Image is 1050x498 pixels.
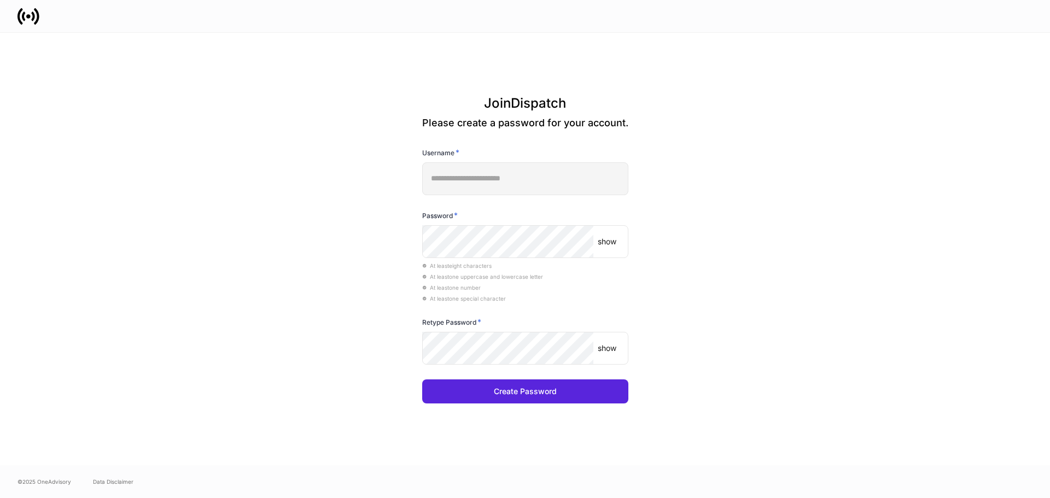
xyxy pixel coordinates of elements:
[422,262,492,269] span: At least eight characters
[494,386,557,397] div: Create Password
[422,116,628,130] p: Please create a password for your account.
[422,317,481,327] h6: Retype Password
[422,210,458,221] h6: Password
[422,284,481,291] span: At least one number
[422,273,543,280] span: At least one uppercase and lowercase letter
[422,95,628,116] h3: Join Dispatch
[598,236,616,247] p: show
[422,295,506,302] span: At least one special character
[598,343,616,354] p: show
[17,477,71,486] span: © 2025 OneAdvisory
[422,379,628,403] button: Create Password
[422,147,459,158] h6: Username
[93,477,133,486] a: Data Disclaimer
